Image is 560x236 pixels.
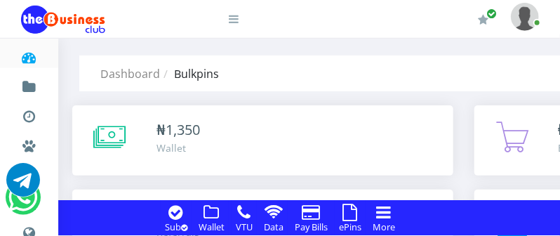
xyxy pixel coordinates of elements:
li: Bulkpins [160,65,219,82]
small: VTU [236,221,253,233]
a: International VTU [53,175,171,199]
a: ePins [335,218,366,234]
a: Miscellaneous Payments [21,126,37,160]
a: Transactions [21,97,37,131]
small: More [373,221,395,233]
a: Fund wallet [21,67,37,101]
small: Sub [165,221,187,233]
img: User [511,3,539,30]
a: Dashboard [21,38,37,72]
small: Pay Bills [295,221,328,233]
a: ₦1,350 Wallet [72,105,453,176]
a: Wallet [194,218,229,234]
a: Dashboard [100,66,160,81]
div: ₦ [156,119,200,140]
div: Wallet [156,140,200,155]
i: Renew/Upgrade Subscription [478,14,488,25]
a: Sub [161,218,192,234]
small: Wallet [199,221,225,233]
a: VTU [232,218,257,234]
span: Renew/Upgrade Subscription [486,8,497,19]
a: Nigerian VTU [53,155,171,178]
a: Data [260,218,288,234]
span: 1,350 [166,120,200,139]
a: Pay Bills [291,218,332,234]
a: Chat for support [8,191,37,214]
small: Data [264,221,284,233]
img: Logo [21,6,105,34]
a: Chat for support [6,173,40,197]
small: ePins [339,221,361,233]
